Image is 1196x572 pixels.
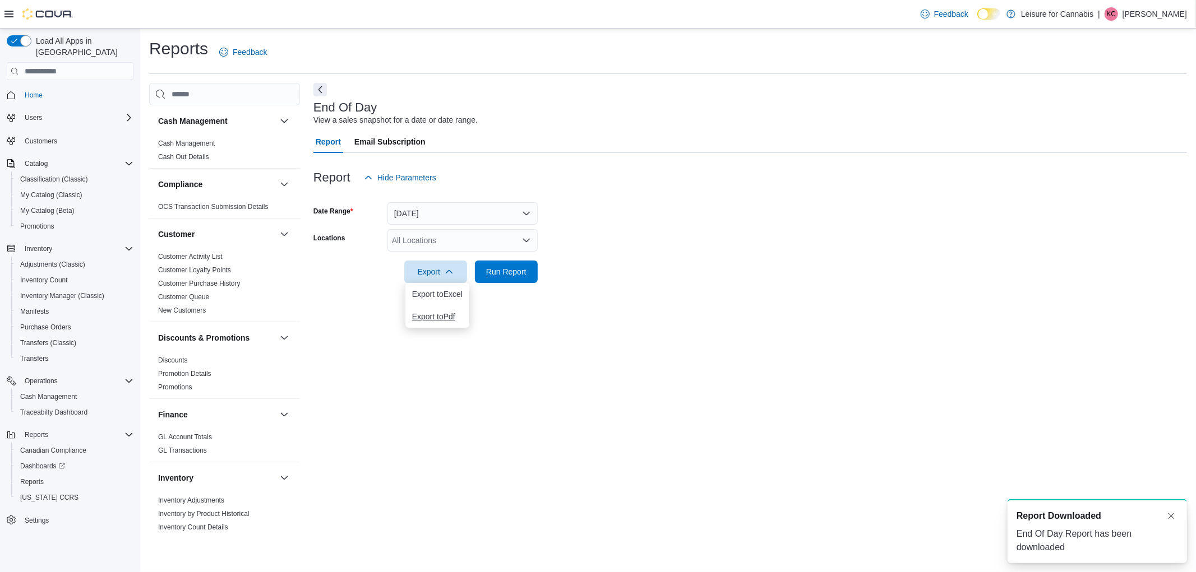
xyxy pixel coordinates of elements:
button: Transfers (Classic) [11,335,138,351]
h3: End Of Day [313,101,377,114]
button: Compliance [278,178,291,191]
span: Home [25,91,43,100]
a: Classification (Classic) [16,173,93,186]
button: Reports [11,474,138,490]
span: Export to Excel [412,290,463,299]
span: Promotions [16,220,133,233]
button: Transfers [11,351,138,366]
span: Inventory Manager (Classic) [20,291,104,300]
span: Hide Parameters [377,172,436,183]
a: Adjustments (Classic) [16,258,90,271]
label: Locations [313,234,345,243]
p: [PERSON_NAME] [1123,7,1187,21]
div: Notification [1017,509,1178,523]
span: My Catalog (Classic) [20,190,82,199]
span: Reports [25,430,48,439]
a: Feedback [916,3,973,25]
a: My Catalog (Classic) [16,188,87,202]
span: Traceabilty Dashboard [20,408,87,417]
button: Dismiss toast [1165,509,1178,523]
span: Inventory [20,242,133,255]
div: Customer [149,250,300,322]
span: Inventory Count [20,276,68,285]
span: GL Transactions [158,446,207,455]
button: [DATE] [387,202,538,225]
h1: Reports [149,38,208,60]
span: Users [25,113,42,122]
div: Finance [149,430,300,462]
a: Promotions [158,383,192,391]
button: Users [2,110,138,125]
span: Canadian Compliance [16,444,133,457]
button: Inventory [158,472,275,483]
img: Cova [22,8,73,20]
h3: Report [313,171,350,184]
span: Feedback [934,8,968,20]
div: View a sales snapshot for a date or date range. [313,114,478,126]
a: GL Transactions [158,447,207,454]
span: New Customers [158,306,206,315]
button: Export toExcel [405,283,469,305]
h3: Compliance [158,179,202,190]
span: Cash Management [20,392,77,401]
button: Adjustments (Classic) [11,257,138,272]
button: Catalog [2,156,138,171]
a: GL Account Totals [158,433,212,441]
span: Promotions [20,222,54,231]
span: Settings [25,516,49,525]
button: Catalog [20,157,52,170]
span: Customer Activity List [158,252,223,261]
h3: Inventory [158,472,193,483]
a: Inventory by Product Historical [158,510,250,518]
a: OCS Transaction Submission Details [158,203,269,211]
a: Cash Management [16,390,81,403]
button: Inventory Manager (Classic) [11,288,138,304]
span: Inventory by Product Historical [158,509,250,518]
button: Hide Parameters [359,166,441,189]
span: Operations [25,376,58,385]
span: Transfers [20,354,48,363]
a: Dashboards [11,458,138,474]
div: Compliance [149,200,300,218]
a: Cash Management [158,139,215,147]
span: Manifests [20,307,49,316]
span: Customer Purchase History [158,279,241,288]
a: Customer Queue [158,293,209,301]
button: Cash Management [158,115,275,127]
button: Discounts & Promotions [278,331,291,345]
span: Classification (Classic) [16,173,133,186]
span: Home [20,88,133,102]
span: Inventory [25,244,52,253]
span: Reports [20,477,44,486]
span: Users [20,111,133,124]
h3: Customer [158,229,195,240]
span: Reports [20,428,133,441]
span: Cash Out Details [158,152,209,161]
input: Dark Mode [977,8,1001,20]
button: Purchase Orders [11,319,138,335]
span: Cash Management [158,139,215,148]
span: Dashboards [16,459,133,473]
span: Washington CCRS [16,491,133,504]
a: Discounts [158,356,188,364]
span: KC [1107,7,1116,21]
h3: Finance [158,409,188,420]
button: My Catalog (Classic) [11,187,138,203]
button: Reports [20,428,53,441]
span: Inventory Count [16,273,133,287]
span: Inventory Adjustments [158,496,224,505]
a: Promotions [16,220,59,233]
span: Customer Loyalty Points [158,266,231,275]
a: New Customers [158,306,206,314]
span: Transfers [16,352,133,365]
span: GL Account Totals [158,433,212,441]
a: [US_STATE] CCRS [16,491,83,504]
button: Run Report [475,261,538,283]
a: Canadian Compliance [16,444,91,457]
button: Settings [2,512,138,528]
span: Inventory Manager (Classic) [16,289,133,303]
span: Cash Management [16,390,133,403]
span: Manifests [16,305,133,318]
button: Export [404,261,467,283]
